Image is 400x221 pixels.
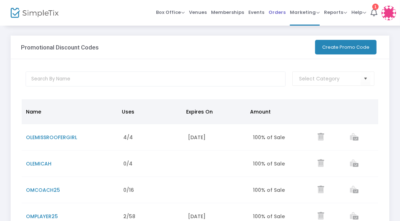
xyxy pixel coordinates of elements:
[350,213,359,220] a: View list of orders which used this promo code.
[250,108,271,115] span: Amount
[350,134,359,141] a: View list of orders which used this promo code.
[315,40,377,54] button: Create Promo Code
[290,9,320,16] span: Marketing
[189,3,207,21] span: Venues
[186,108,213,115] span: Expires On
[123,160,133,167] span: 0/4
[26,108,41,115] span: Name
[361,72,371,86] button: Select
[253,134,285,141] span: 100% of Sale
[351,9,366,16] span: Help
[26,160,52,167] span: OLEMICAH
[188,213,244,220] div: [DATE]
[156,9,185,16] span: Box Office
[350,187,359,194] a: View list of orders which used this promo code.
[21,44,99,51] h3: Promotional Discount Codes
[248,3,264,21] span: Events
[26,134,77,141] span: OLEMISSROOFERGIRL
[253,160,285,167] span: 100% of Sale
[269,3,286,21] span: Orders
[26,186,60,194] span: OMCOACH25
[26,72,286,86] input: Search By Name
[122,108,135,115] span: Uses
[253,186,285,194] span: 100% of Sale
[324,9,347,16] span: Reports
[123,213,135,220] span: 2/58
[211,3,244,21] span: Memberships
[123,186,134,194] span: 0/16
[299,75,361,83] input: Select Category
[372,2,379,9] div: 1
[26,213,58,220] span: OMPLAYER25
[123,134,133,141] span: 4/4
[188,134,244,141] div: [DATE]
[350,161,359,168] a: View list of orders which used this promo code.
[253,213,285,220] span: 100% of Sale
